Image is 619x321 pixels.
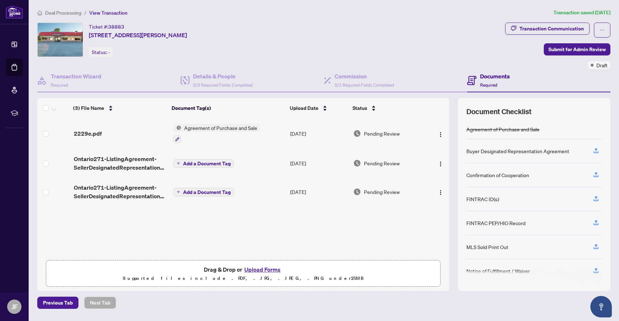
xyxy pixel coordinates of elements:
span: plus [177,190,180,194]
span: Draft [596,61,608,69]
img: Logo [438,190,443,195]
th: Upload Date [287,98,350,118]
span: Required [480,82,497,88]
span: Ontario271-ListingAgreement-SellerDesignatedRepresentationAgreement.pdf [74,183,168,200]
div: Ticket #: [89,23,124,31]
img: Logo [438,132,443,137]
img: IMG-216350_1.jpg [38,23,83,57]
img: Logo [438,161,443,167]
h4: Documents [480,72,510,81]
span: home [37,10,42,15]
span: Add a Document Tag [183,161,231,166]
span: View Transaction [89,10,128,16]
span: Required [51,82,68,88]
div: Confirmation of Cooperation [466,171,529,179]
div: FINTRAC ID(s) [466,195,499,203]
button: Status IconAgreement of Purchase and Sale [173,124,260,143]
div: Transaction Communication [519,23,584,34]
button: Transaction Communication [505,23,590,35]
span: Deal Processing [45,10,81,16]
div: Buyer Designated Representation Agreement [466,147,569,155]
span: Submit for Admin Review [548,44,606,55]
div: Notice of Fulfillment / Waiver [466,267,530,275]
div: FINTRAC PEP/HIO Record [466,219,526,227]
span: Drag & Drop or [204,265,283,274]
td: [DATE] [287,149,351,177]
h4: Commission [335,72,394,81]
img: logo [6,5,23,19]
span: Status [352,104,367,112]
span: 0/1 Required Fields Completed [335,82,394,88]
button: Add a Document Tag [173,159,234,168]
div: Agreement of Purchase and Sale [466,125,539,133]
button: Logo [435,128,446,139]
div: Status: [89,47,113,57]
th: Document Tag(s) [169,98,287,118]
span: JF [11,302,18,312]
img: Document Status [353,130,361,137]
span: Add a Document Tag [183,190,231,195]
span: Pending Review [364,188,400,196]
button: Add a Document Tag [173,187,234,196]
span: Pending Review [364,159,400,167]
span: Pending Review [364,130,400,137]
h4: Details & People [193,72,253,81]
h4: Transaction Wizard [51,72,101,81]
span: Ontario271-ListingAgreement-SellerDesignatedRepresentationAgreement.pdf [74,155,168,172]
span: 2229e.pdf [74,129,102,138]
span: Drag & Drop orUpload FormsSupported files include .PDF, .JPG, .JPEG, .PNG under25MB [46,261,440,287]
li: / [84,9,86,17]
span: 38883 [108,24,124,30]
span: plus [177,161,180,165]
span: [STREET_ADDRESS][PERSON_NAME] [89,31,187,39]
td: [DATE] [287,177,351,206]
span: ellipsis [600,28,605,33]
span: (3) File Name [73,104,104,112]
button: Add a Document Tag [173,188,234,196]
button: Next Tab [84,297,116,309]
img: Document Status [353,188,361,196]
span: Document Checklist [466,107,532,117]
span: Previous Tab [43,297,73,308]
td: [DATE] [287,118,351,149]
img: Document Status [353,159,361,167]
button: Logo [435,186,446,198]
button: Previous Tab [37,297,78,309]
span: Upload Date [290,104,318,112]
button: Open asap [590,296,612,317]
button: Upload Forms [242,265,283,274]
button: Logo [435,157,446,169]
span: Agreement of Purchase and Sale [181,124,260,132]
th: Status [350,98,426,118]
p: Supported files include .PDF, .JPG, .JPEG, .PNG under 25 MB [51,274,436,283]
button: Submit for Admin Review [544,43,610,55]
article: Transaction saved [DATE] [553,9,610,17]
span: 0/3 Required Fields Completed [193,82,253,88]
span: - [108,49,110,55]
div: MLS Sold Print Out [466,243,508,251]
th: (3) File Name [70,98,169,118]
img: Status Icon [173,124,181,132]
